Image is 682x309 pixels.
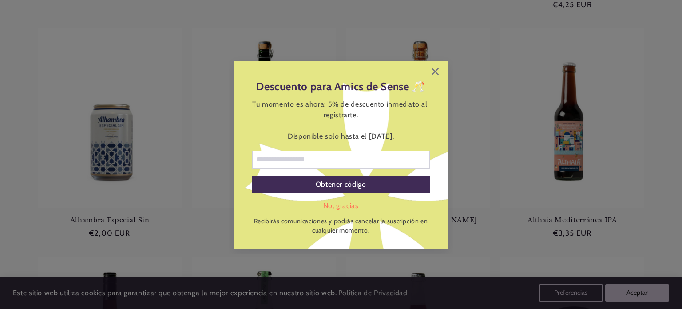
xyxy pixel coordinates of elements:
p: Recibirás comunicaciones y podrás cancelar la suscripción en cualquier momento. [252,217,430,235]
div: Obtener código [252,176,430,193]
div: Tu momento es ahora: 5% de descuento inmediato al registrarte. Disponible solo hasta el [DATE]. [252,99,430,142]
input: Correo electrónico [252,151,430,169]
header: Descuento para Amics de Sense 🥂 [252,79,430,95]
div: No, gracias [252,201,430,211]
div: Obtener código [316,176,366,193]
